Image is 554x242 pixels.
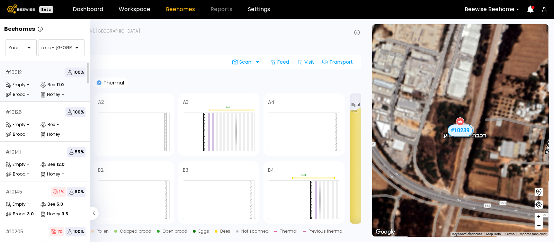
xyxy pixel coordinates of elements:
button: Map Data [486,232,501,236]
div: Honey [40,91,60,98]
span: 1 % [50,227,64,236]
h4: A4 [268,100,275,105]
div: Honey [40,171,60,178]
span: 100 % [65,227,86,236]
div: - [27,83,29,87]
h4: A3 [183,100,189,105]
a: Report a map error [519,232,546,236]
div: Bees [220,229,230,233]
span: – [537,221,541,230]
img: Google [374,227,397,236]
button: Keyboard shortcuts [452,232,482,236]
div: Honey [40,210,60,217]
div: Honey [40,131,60,138]
div: Thermal [280,229,297,233]
span: 1 % [51,187,66,197]
h4: A2 [98,100,104,105]
p: Thermal [101,80,124,85]
div: Bee [40,121,55,128]
span: 90 % [67,187,86,197]
div: Brood [6,91,26,98]
div: 3.5 [62,212,68,216]
div: - [27,132,29,136]
div: - [27,92,29,97]
div: # 10145 [6,189,22,194]
div: # 10239 [448,124,473,136]
div: Brood [6,210,26,217]
div: Brood [6,171,26,178]
div: Eggs [198,229,209,233]
div: Bee [40,81,55,88]
div: Brood [6,131,26,138]
a: Open this area in Google Maps (opens a new window) [374,227,397,236]
div: Feed [268,56,292,68]
div: # 10012 [6,70,22,75]
div: 12.0 [56,162,64,167]
div: רכבת - בית יהושוע [443,124,486,138]
h4: B2 [98,168,104,172]
div: # 10205 [6,229,23,234]
div: # 10141 [6,150,21,154]
a: Workspace [119,7,150,12]
div: Visit [295,56,317,68]
div: Empty [6,81,26,88]
div: Empty [6,121,26,128]
h4: B3 [183,168,188,172]
button: – [535,221,543,230]
div: # 10126 [6,110,22,115]
span: 18 gal [351,103,360,107]
span: 100 % [65,68,86,77]
p: Beehomes [4,26,35,32]
div: Bee [40,201,55,208]
span: 55 % [67,147,86,157]
img: Beewise logo [7,5,35,14]
button: + [535,213,543,221]
div: Open brood [162,229,187,233]
div: Capped brood [120,229,151,233]
div: Transport [320,56,356,68]
a: Beehomes [166,7,195,12]
a: Dashboard [73,7,103,12]
div: - [27,172,29,176]
div: Empty [6,161,26,168]
a: Terms (opens in new tab) [505,232,515,236]
div: - [56,123,59,127]
div: - [62,92,64,97]
div: - [27,162,29,167]
span: 100 % [65,107,86,117]
div: Pollen [97,229,109,233]
div: - [27,123,29,127]
a: Settings [248,7,270,12]
div: 5.0 [56,202,63,206]
div: Empty [6,201,26,208]
div: Beta [39,6,53,13]
span: Reports [211,7,232,12]
div: Bee [40,161,55,168]
span: + [537,213,541,221]
div: 3.0 [27,212,34,216]
div: - [62,132,64,136]
span: Scan [232,59,254,65]
div: - [27,202,29,206]
h4: B4 [268,168,274,172]
div: Not scanned [241,229,269,233]
div: Previous thermal [309,229,343,233]
div: # 10205 [450,127,473,136]
div: - [62,172,64,176]
div: 11.0 [56,83,64,87]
